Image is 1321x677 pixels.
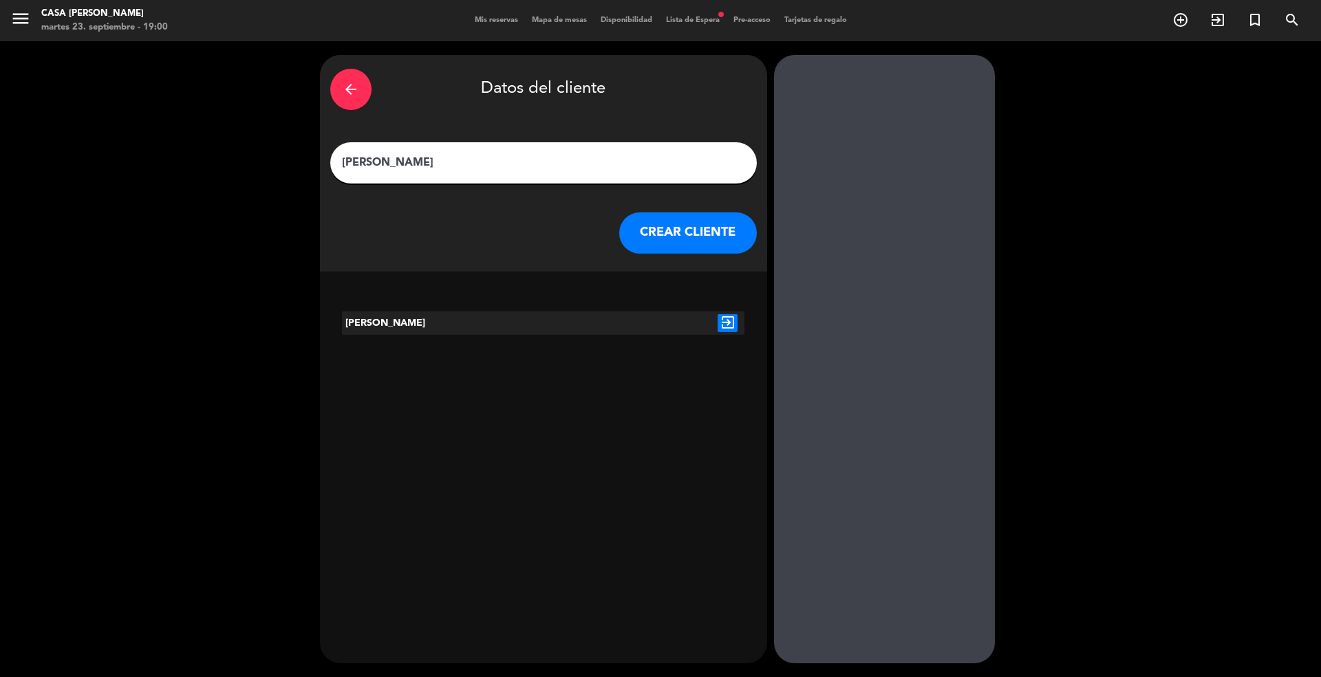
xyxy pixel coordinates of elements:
[330,65,757,113] div: Datos del cliente
[594,16,659,24] span: Disponibilidad
[468,16,525,24] span: Mis reservas
[10,8,31,34] button: menu
[525,16,594,24] span: Mapa de mesas
[1210,12,1226,28] i: exit_to_app
[777,16,854,24] span: Tarjetas de regalo
[10,8,31,29] i: menu
[727,16,777,24] span: Pre-acceso
[343,81,359,98] i: arrow_back
[718,314,738,332] i: exit_to_app
[41,7,168,21] div: Casa [PERSON_NAME]
[1284,12,1300,28] i: search
[1247,12,1263,28] i: turned_in_not
[659,16,727,24] span: Lista de Espera
[341,153,747,173] input: Escriba nombre, correo electrónico o número de teléfono...
[1172,12,1189,28] i: add_circle_outline
[41,21,168,34] div: martes 23. septiembre - 19:00
[717,10,725,19] span: fiber_manual_record
[619,212,757,254] button: CREAR CLIENTE
[342,311,510,335] div: [PERSON_NAME]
